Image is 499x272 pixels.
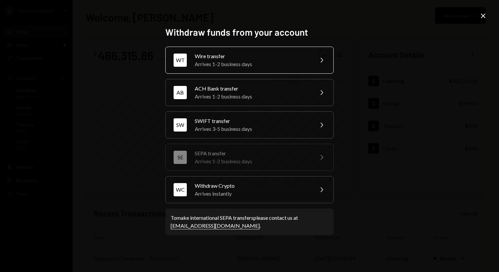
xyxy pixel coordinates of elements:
div: AB [174,86,187,99]
button: SESEPA transferArrives 1-2 business days [165,144,334,171]
div: WC [174,183,187,196]
div: Arrives 1-2 business days [195,157,310,165]
div: Arrives 3-5 business days [195,125,310,133]
div: SEPA transfer [195,149,310,157]
h2: Withdraw funds from your account [165,26,334,39]
button: WTWire transferArrives 1-2 business days [165,47,334,74]
div: SE [174,151,187,164]
div: SW [174,118,187,132]
div: Arrives 1-2 business days [195,60,310,68]
div: SWIFT transfer [195,117,310,125]
div: WT [174,54,187,67]
button: ABACH Bank transferArrives 1-2 business days [165,79,334,106]
button: WCWithdraw CryptoArrives instantly [165,176,334,203]
div: ACH Bank transfer [195,85,310,93]
div: Arrives 1-2 business days [195,93,310,100]
button: SWSWIFT transferArrives 3-5 business days [165,111,334,138]
div: Arrives instantly [195,190,310,198]
a: [EMAIL_ADDRESS][DOMAIN_NAME] [171,222,260,229]
div: Wire transfer [195,52,310,60]
div: To make international SEPA transfers please contact us at . [171,214,328,230]
div: Withdraw Crypto [195,182,310,190]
